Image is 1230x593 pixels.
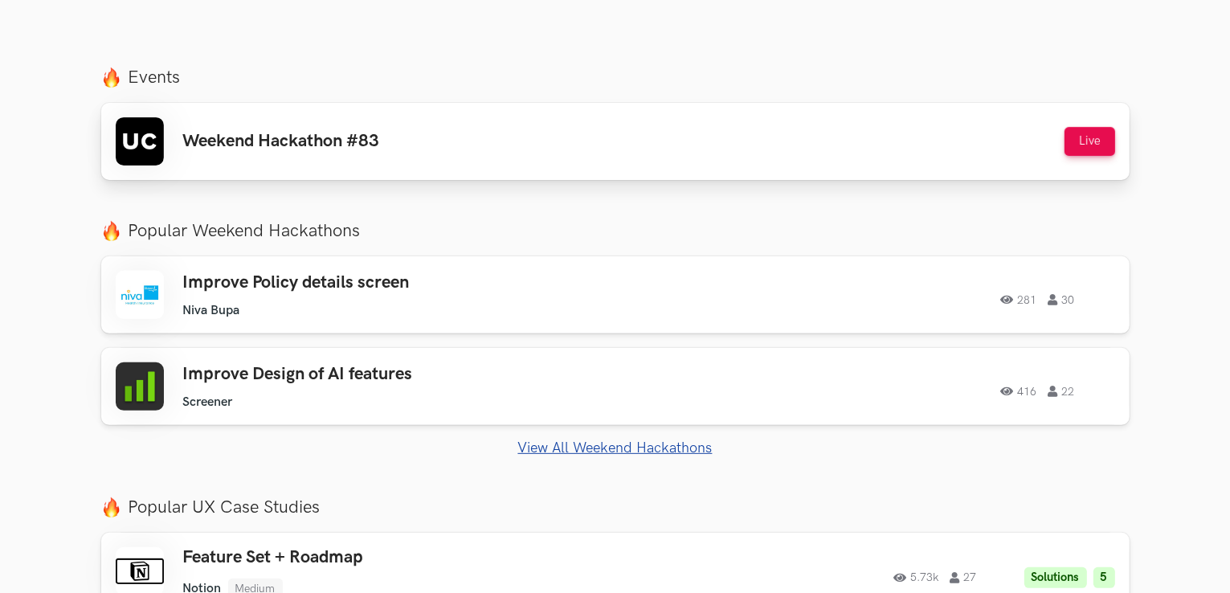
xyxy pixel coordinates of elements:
[101,348,1130,425] a: Improve Design of AI features Screener 416 22
[183,131,380,152] h3: Weekend Hackathon #83
[1048,294,1075,305] span: 30
[101,220,1130,242] label: Popular Weekend Hackathons
[1024,567,1087,589] li: Solutions
[101,103,1130,180] a: Weekend Hackathon #83 Live
[894,572,939,583] span: 5.73k
[183,272,640,293] h3: Improve Policy details screen
[1001,386,1037,397] span: 416
[183,303,240,318] li: Niva Bupa
[1001,294,1037,305] span: 281
[101,440,1130,456] a: View All Weekend Hackathons
[101,67,121,88] img: fire.png
[101,497,1130,518] label: Popular UX Case Studies
[950,572,977,583] span: 27
[1065,127,1115,156] button: Live
[101,256,1130,333] a: Improve Policy details screen Niva Bupa 281 30
[183,547,640,568] h3: Feature Set + Roadmap
[183,364,640,385] h3: Improve Design of AI features
[183,395,233,410] li: Screener
[101,67,1130,88] label: Events
[101,221,121,241] img: fire.png
[1048,386,1075,397] span: 22
[101,497,121,517] img: fire.png
[1093,567,1115,589] li: 5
